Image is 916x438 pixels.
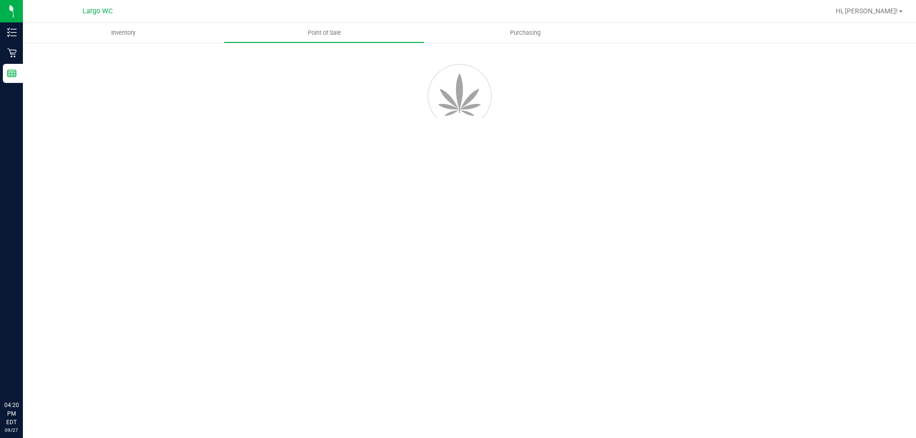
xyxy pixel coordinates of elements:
[425,23,625,43] a: Purchasing
[23,23,224,43] a: Inventory
[7,69,17,78] inline-svg: Reports
[7,28,17,37] inline-svg: Inventory
[4,401,19,427] p: 04:20 PM EDT
[836,7,898,15] span: Hi, [PERSON_NAME]!
[83,7,113,15] span: Largo WC
[4,427,19,434] p: 09/27
[497,29,553,37] span: Purchasing
[7,48,17,58] inline-svg: Retail
[295,29,354,37] span: Point of Sale
[224,23,425,43] a: Point of Sale
[98,29,148,37] span: Inventory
